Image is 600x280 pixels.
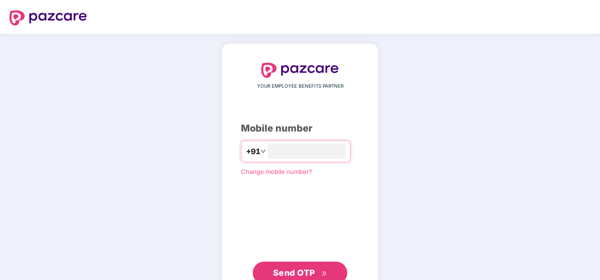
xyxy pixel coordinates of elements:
span: down [260,148,266,154]
span: Send OTP [273,268,315,278]
span: double-right [321,271,327,277]
span: YOUR EMPLOYEE BENEFITS PARTNER [257,82,343,90]
a: Change mobile number? [241,168,312,175]
span: +91 [246,146,260,157]
img: logo [261,63,339,78]
img: logo [9,10,87,25]
div: Mobile number [241,121,359,136]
